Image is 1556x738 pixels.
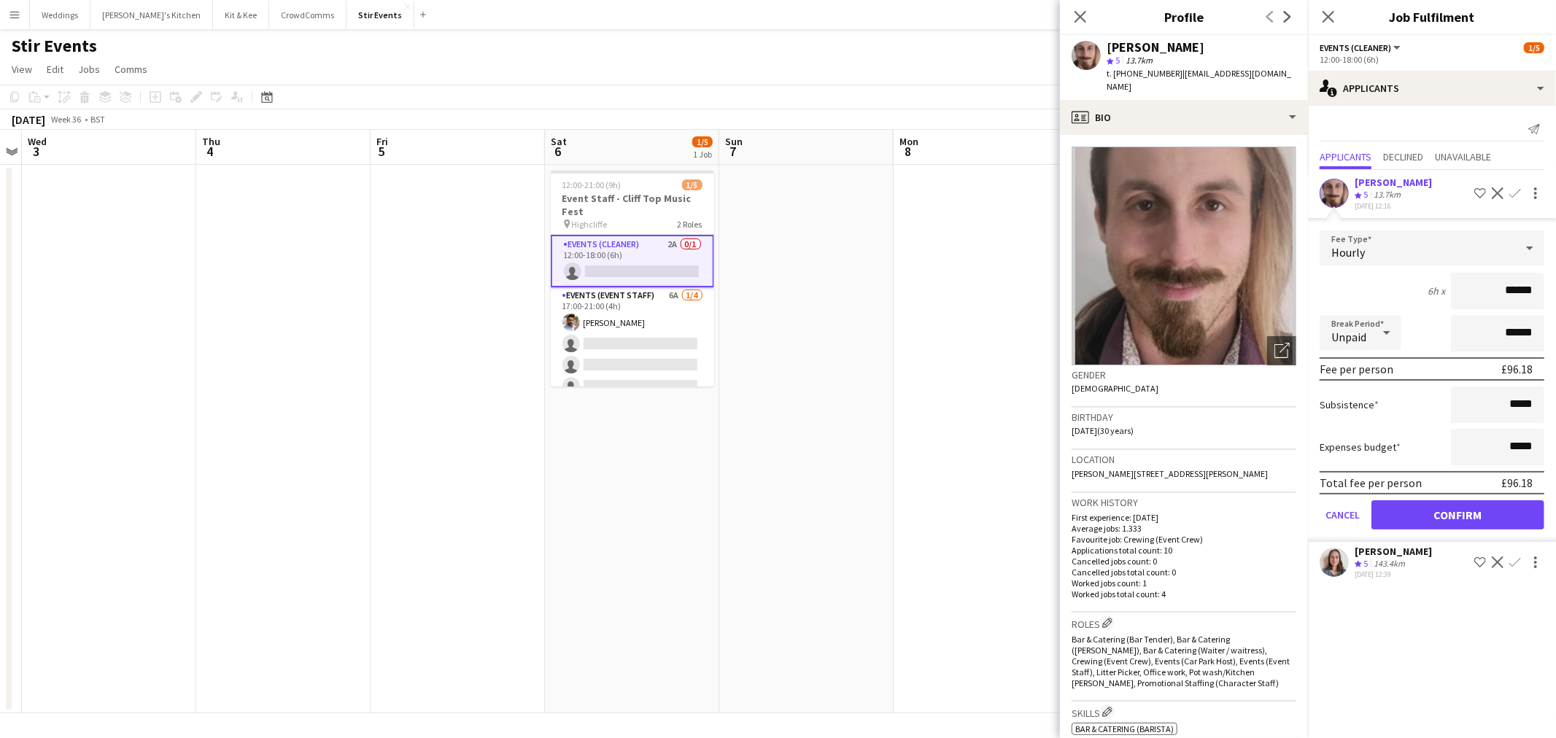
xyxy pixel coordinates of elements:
[1072,411,1296,424] h3: Birthday
[269,1,347,29] button: CrowdComms
[1267,336,1296,365] div: Open photos pop-in
[115,63,147,76] span: Comms
[1524,42,1544,53] span: 1/5
[1331,330,1366,344] span: Unpaid
[549,143,567,160] span: 6
[1383,152,1423,162] span: Declined
[899,135,918,148] span: Mon
[1123,55,1156,66] span: 13.7km
[1072,453,1296,466] h3: Location
[30,1,90,29] button: Weddings
[1072,523,1296,534] p: Average jobs: 1.333
[1308,71,1556,106] div: Applicants
[1320,362,1393,376] div: Fee per person
[693,149,712,160] div: 1 Job
[12,112,45,127] div: [DATE]
[78,63,100,76] span: Jobs
[1355,201,1432,211] div: [DATE] 12:16
[551,235,714,287] app-card-role: Events (Cleaner)2A0/112:00-18:00 (6h)
[1320,500,1366,529] button: Cancel
[725,135,743,148] span: Sun
[1072,556,1296,567] p: Cancelled jobs count: 0
[12,63,32,76] span: View
[1320,398,1379,411] label: Subsistence
[1072,567,1296,578] p: Cancelled jobs total count: 0
[1072,512,1296,523] p: First experience: [DATE]
[1501,475,1533,490] div: £96.18
[1072,578,1296,589] p: Worked jobs count: 1
[1115,55,1120,66] span: 5
[1355,176,1432,189] div: [PERSON_NAME]
[551,135,567,148] span: Sat
[202,135,220,148] span: Thu
[1320,42,1391,53] span: Events (Cleaner)
[1435,152,1491,162] span: Unavailable
[1072,496,1296,509] h3: Work history
[47,63,63,76] span: Edit
[374,143,388,160] span: 5
[572,219,608,230] span: Highcliffe
[26,143,47,160] span: 3
[562,179,622,190] span: 12:00-21:00 (9h)
[1371,189,1404,201] div: 13.7km
[692,136,713,147] span: 1/5
[682,179,702,190] span: 1/5
[551,287,714,400] app-card-role: Events (Event Staff)6A1/417:00-21:00 (4h)[PERSON_NAME]
[1320,152,1371,162] span: Applicants
[1371,500,1544,529] button: Confirm
[1107,68,1291,92] span: | [EMAIL_ADDRESS][DOMAIN_NAME]
[1428,284,1445,298] div: 6h x
[1501,362,1533,376] div: £96.18
[1072,545,1296,556] p: Applications total count: 10
[90,114,105,125] div: BST
[1060,7,1308,26] h3: Profile
[1072,468,1268,479] span: [PERSON_NAME][STREET_ADDRESS][PERSON_NAME]
[41,60,69,79] a: Edit
[1308,7,1556,26] h3: Job Fulfilment
[28,135,47,148] span: Wed
[1072,589,1296,599] p: Worked jobs total count: 4
[1075,723,1174,734] span: Bar & Catering (Barista)
[1072,534,1296,545] p: Favourite job: Crewing (Event Crew)
[1320,54,1544,65] div: 12:00-18:00 (6h)
[1072,704,1296,720] h3: Skills
[1331,245,1365,260] span: Hourly
[1363,189,1368,200] span: 5
[551,192,714,218] h3: Event Staff - Cliff Top Music Fest
[1320,475,1422,490] div: Total fee per person
[90,1,213,29] button: [PERSON_NAME]'s Kitchen
[347,1,414,29] button: Stir Events
[48,114,85,125] span: Week 36
[723,143,743,160] span: 7
[1355,545,1432,558] div: [PERSON_NAME]
[1320,440,1401,454] label: Expenses budget
[551,171,714,387] app-job-card: 12:00-21:00 (9h)1/5Event Staff - Cliff Top Music Fest Highcliffe2 RolesEvents (Cleaner)2A0/112:00...
[678,219,702,230] span: 2 Roles
[1107,68,1183,79] span: t. [PHONE_NUMBER]
[1363,558,1368,569] span: 5
[376,135,388,148] span: Fri
[1355,570,1432,579] div: [DATE] 12:39
[1072,368,1296,381] h3: Gender
[1072,383,1158,394] span: [DEMOGRAPHIC_DATA]
[1107,41,1204,54] div: [PERSON_NAME]
[213,1,269,29] button: Kit & Kee
[1072,147,1296,365] img: Crew avatar or photo
[897,143,918,160] span: 8
[1072,634,1290,688] span: Bar & Catering (Bar Tender), Bar & Catering ([PERSON_NAME]), Bar & Catering (Waiter / waitress), ...
[72,60,106,79] a: Jobs
[1320,42,1403,53] button: Events (Cleaner)
[109,60,153,79] a: Comms
[1072,425,1134,436] span: [DATE] (30 years)
[1072,615,1296,631] h3: Roles
[200,143,220,160] span: 4
[1060,100,1308,135] div: Bio
[6,60,38,79] a: View
[1371,558,1408,570] div: 143.4km
[12,35,97,57] h1: Stir Events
